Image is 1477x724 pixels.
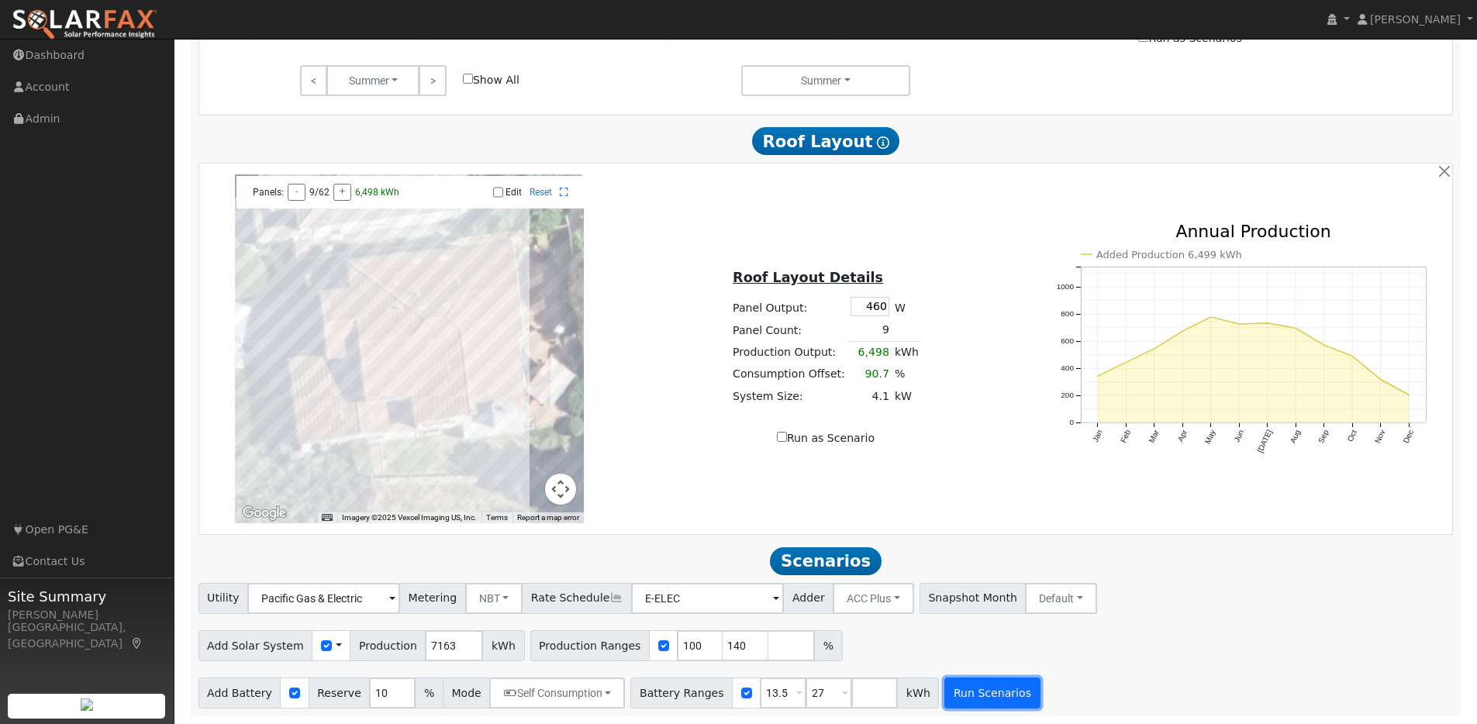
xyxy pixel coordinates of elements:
td: W [892,295,921,319]
text: 400 [1061,364,1074,372]
span: Reserve [309,677,371,708]
a: Report a map error [517,513,579,522]
text: Aug [1289,428,1302,444]
label: Edit [506,187,522,198]
span: [PERSON_NAME] [1370,13,1461,26]
td: Production Output: [730,341,848,364]
img: retrieve [81,698,93,711]
span: Site Summary [8,586,166,607]
span: Add Battery [198,677,281,708]
circle: onclick="" [1236,321,1242,327]
circle: onclick="" [1321,342,1327,348]
text: 600 [1061,336,1074,345]
button: Summer [326,65,419,96]
span: Roof Layout [752,127,900,155]
text: 800 [1061,309,1074,318]
div: [GEOGRAPHIC_DATA], [GEOGRAPHIC_DATA] [8,619,166,652]
button: Run Scenarios [944,677,1040,708]
span: Adder [783,583,833,614]
img: SolarFax [12,9,157,41]
text: Nov [1373,428,1386,444]
text: Apr [1176,428,1189,443]
span: Production Ranges [530,630,650,661]
img: Google [239,503,290,523]
span: Battery Ranges [630,677,733,708]
button: Keyboard shortcuts [322,512,333,523]
button: Self Consumption [489,677,625,708]
text: [DATE] [1256,428,1274,453]
span: Imagery ©2025 Vexcel Imaging US, Inc. [342,513,477,522]
span: 6,498 kWh [355,187,399,198]
span: Scenarios [770,547,881,575]
circle: onclick="" [1179,328,1185,334]
button: + [333,184,351,201]
text: Oct [1346,428,1359,443]
circle: onclick="" [1151,345,1158,351]
text: Sep [1317,428,1330,444]
button: ACC Plus [833,583,914,614]
span: Production [350,630,426,661]
input: Select a Rate Schedule [631,583,784,614]
td: % [892,364,921,385]
span: Snapshot Month [920,583,1027,614]
span: Rate Schedule [522,583,632,614]
span: Utility [198,583,249,614]
text: 1000 [1057,282,1075,291]
a: Open this area in Google Maps (opens a new window) [239,503,290,523]
label: Show All [463,72,519,88]
a: Reset [530,187,552,198]
a: Terms (opens in new tab) [486,513,508,522]
td: 90.7 [847,364,892,385]
circle: onclick="" [1378,376,1384,382]
td: kW [892,385,921,407]
span: Metering [399,583,466,614]
td: 9 [847,319,892,342]
button: NBT [465,583,523,614]
div: [PERSON_NAME] [8,607,166,623]
circle: onclick="" [1406,391,1412,398]
td: Panel Count: [730,319,848,342]
td: 4.1 [847,385,892,407]
span: % [415,677,443,708]
button: Map camera controls [545,474,576,505]
td: 6,498 [847,341,892,364]
text: Annual Production [1175,222,1330,241]
text: May [1203,428,1217,445]
a: Full Screen [560,187,568,198]
text: Dec [1402,428,1415,444]
span: 9/62 [309,187,330,198]
circle: onclick="" [1349,353,1355,359]
span: % [814,630,842,661]
button: Summer [741,65,911,96]
span: kWh [897,677,939,708]
text: Jan [1091,428,1104,443]
span: Mode [443,677,490,708]
td: kWh [892,341,921,364]
span: Add Solar System [198,630,313,661]
text: Jun [1233,428,1246,443]
td: Panel Output: [730,295,848,319]
text: Mar [1147,428,1161,444]
text: Feb [1119,428,1132,444]
label: Run as Scenario [777,430,875,446]
i: Show Help [877,136,889,149]
text: Added Production 6,499 kWh [1096,249,1242,260]
u: Roof Layout Details [733,270,883,285]
circle: onclick="" [1208,314,1214,320]
button: - [288,184,305,201]
input: Run as Scenario [777,432,787,442]
text: 0 [1069,418,1074,426]
span: Panels: [253,187,284,198]
td: Consumption Offset: [730,364,848,385]
input: Show All [463,74,473,84]
circle: onclick="" [1292,325,1299,331]
a: < [300,65,327,96]
circle: onclick="" [1265,319,1271,326]
circle: onclick="" [1123,359,1129,365]
button: Default [1025,583,1097,614]
text: 200 [1061,391,1074,399]
td: System Size: [730,385,848,407]
a: Map [130,637,144,650]
circle: onclick="" [1095,373,1101,379]
input: Select a Utility [247,583,400,614]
